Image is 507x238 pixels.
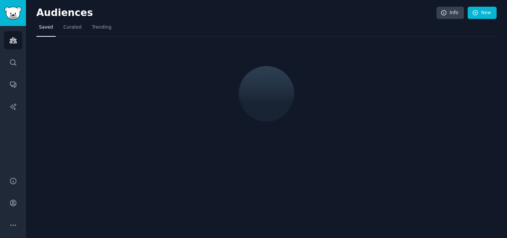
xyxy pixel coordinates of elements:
span: Curated [63,24,82,31]
h2: Audiences [36,7,436,19]
img: GummySearch logo [4,7,22,20]
a: Curated [61,22,84,37]
span: Saved [39,24,53,31]
span: Trending [92,24,111,31]
a: Trending [89,22,114,37]
a: New [468,7,497,19]
a: Info [436,7,464,19]
a: Saved [36,22,56,37]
